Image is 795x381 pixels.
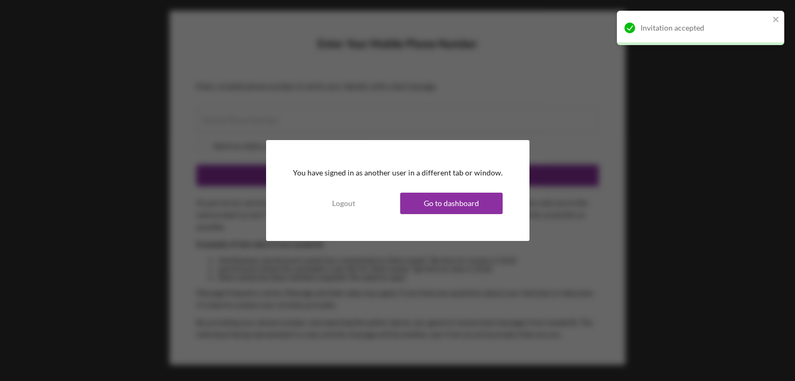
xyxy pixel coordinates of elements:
div: Logout [332,193,355,214]
button: Go to dashboard [400,193,503,214]
button: Logout [293,193,395,214]
div: Go to dashboard [424,193,479,214]
p: You have signed in as another user in a different tab or window. [293,167,503,179]
div: Invitation accepted [641,24,769,32]
button: close [772,15,780,25]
